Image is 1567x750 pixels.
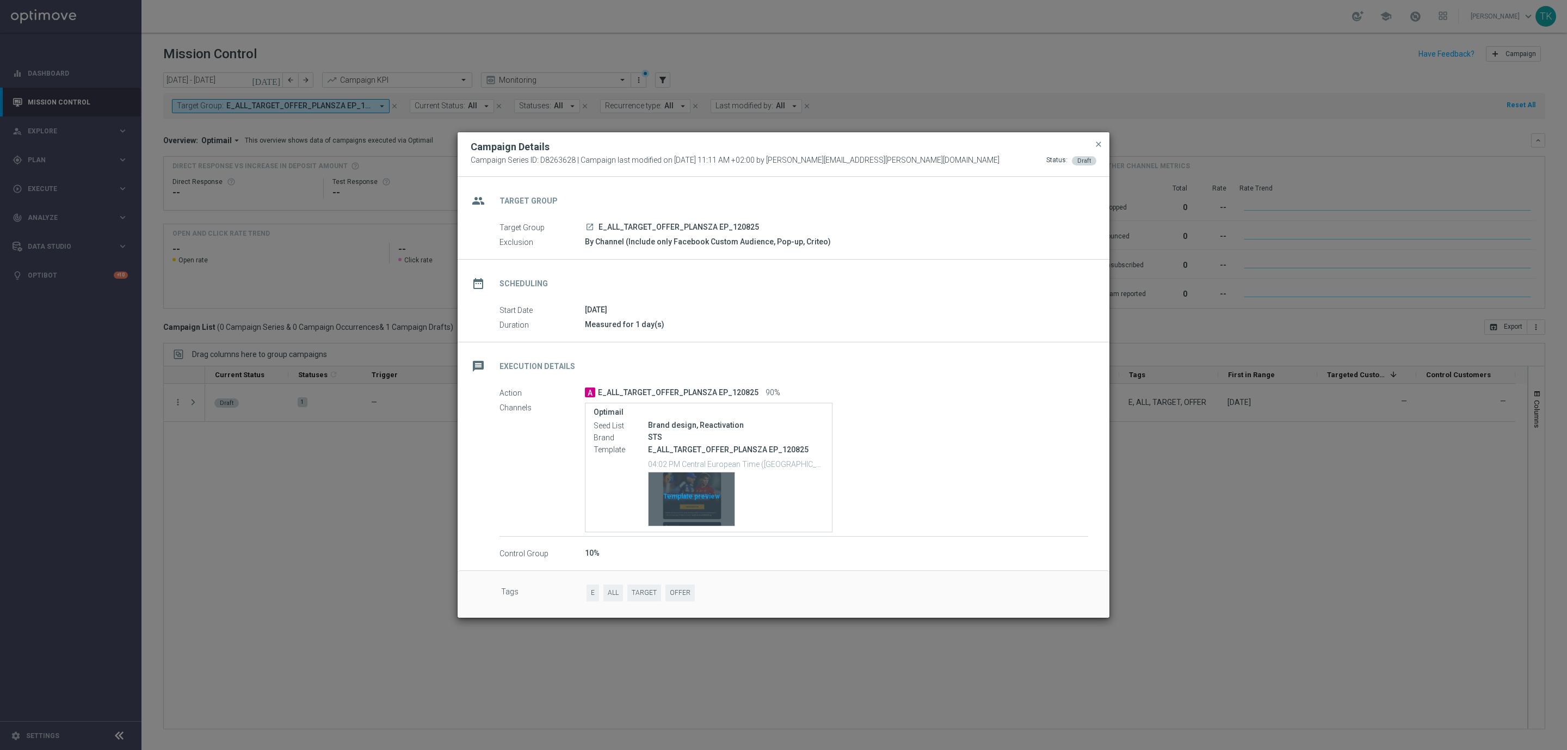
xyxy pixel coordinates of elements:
[648,420,824,431] div: Brand design, Reactivation
[499,403,585,413] label: Channels
[648,472,735,526] button: Template preview
[598,388,758,398] span: E_ALL_TARGET_OFFER_PLANSZA EP_120825
[627,585,661,601] span: TARGET
[585,548,1088,558] div: 10%
[766,388,780,398] span: 90%
[1077,157,1091,164] span: Draft
[603,585,623,601] span: ALL
[468,356,488,376] i: message
[1046,156,1068,165] div: Status:
[585,223,595,232] a: launch
[468,191,488,211] i: group
[594,433,648,442] label: Brand
[468,274,488,293] i: date_range
[648,432,824,442] div: STS
[648,445,824,454] p: E_ALL_TARGET_OFFER_PLANSZA EP_120825
[499,279,548,289] h2: Scheduling
[585,304,1088,315] div: [DATE]
[585,319,1088,330] div: Measured for 1 day(s)
[501,585,587,601] label: Tags
[1072,156,1096,164] colored-tag: Draft
[649,472,735,526] div: Template preview
[499,388,585,398] label: Action
[594,421,648,431] label: Seed List
[471,156,1000,165] span: Campaign Series ID: D8263628 | Campaign last modified on [DATE] 11:11 AM +02:00 by [PERSON_NAME][...
[499,305,585,315] label: Start Date
[599,223,759,232] span: E_ALL_TARGET_OFFER_PLANSZA EP_120825
[665,585,695,601] span: OFFER
[585,223,594,231] i: launch
[499,361,575,372] h2: Execution Details
[499,223,585,232] label: Target Group
[499,549,585,558] label: Control Group
[499,237,585,247] label: Exclusion
[594,408,824,417] label: Optimail
[585,388,595,397] span: A
[585,236,1088,247] div: By Channel (Include only Facebook Custom Audience, Pop-up, Criteo)
[499,196,558,206] h2: Target Group
[1094,140,1103,149] span: close
[587,585,599,601] span: E
[648,458,824,469] p: 04:02 PM Central European Time (Warsaw) (UTC +02:00)
[471,140,550,153] h2: Campaign Details
[594,445,648,454] label: Template
[499,320,585,330] label: Duration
